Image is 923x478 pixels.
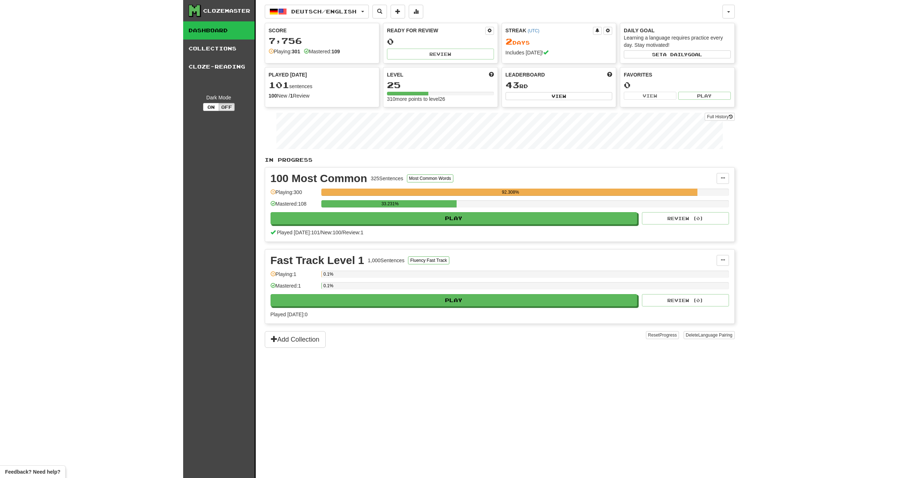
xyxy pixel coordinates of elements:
div: Clozemaster [203,7,250,15]
span: Open feedback widget [5,468,60,475]
div: Dark Mode [189,94,249,101]
button: Seta dailygoal [624,50,731,58]
strong: 301 [292,49,300,54]
button: Add sentence to collection [391,5,405,18]
span: Score more points to level up [489,71,494,78]
span: a daily [663,52,688,57]
a: Full History [705,113,734,121]
button: Add Collection [265,331,326,348]
button: Play [678,92,731,100]
strong: 100 [269,93,277,99]
div: Includes [DATE]! [506,49,613,56]
div: Score [269,27,376,34]
div: New / Review [269,92,376,99]
span: / [320,230,321,235]
button: ResetProgress [646,331,679,339]
span: Played [DATE]: 101 [277,230,320,235]
button: Deutsch/English [265,5,369,18]
button: Review (0) [642,294,729,306]
button: DeleteLanguage Pairing [684,331,735,339]
div: Favorites [624,71,731,78]
button: Review [387,49,494,59]
div: Fast Track Level 1 [271,255,364,266]
div: 0 [624,81,731,90]
div: 92.308% [324,189,697,196]
strong: 109 [331,49,340,54]
a: Cloze-Reading [183,58,255,76]
strong: 1 [290,93,293,99]
button: Off [219,103,235,111]
span: Level [387,71,403,78]
div: 33.231% [324,200,457,207]
div: Playing: [269,48,300,55]
div: rd [506,81,613,90]
span: Played [DATE]: 0 [271,312,308,317]
span: Language Pairing [698,333,732,338]
a: Dashboard [183,21,255,40]
button: On [203,103,219,111]
span: This week in points, UTC [607,71,612,78]
div: Mastered: 108 [271,200,318,212]
button: Review (0) [642,212,729,224]
div: Day s [506,37,613,46]
span: 2 [506,36,512,46]
span: Review: 1 [342,230,363,235]
button: More stats [409,5,423,18]
div: 7,756 [269,36,376,45]
span: Played [DATE] [269,71,307,78]
button: View [624,92,676,100]
div: sentences [269,81,376,90]
div: 310 more points to level 26 [387,95,494,103]
div: 25 [387,81,494,90]
div: Streak [506,27,593,34]
div: Daily Goal [624,27,731,34]
span: Leaderboard [506,71,545,78]
span: New: 100 [321,230,341,235]
div: Playing: 1 [271,271,318,283]
div: 100 Most Common [271,173,367,184]
span: Deutsch / English [291,8,357,15]
button: Search sentences [372,5,387,18]
span: / [341,230,343,235]
button: Fluency Fast Track [408,256,449,264]
div: Mastered: 1 [271,282,318,294]
p: In Progress [265,156,735,164]
a: (UTC) [528,28,539,33]
div: Learning a language requires practice every day. Stay motivated! [624,34,731,49]
div: 1,000 Sentences [368,257,404,264]
div: 0 [387,37,494,46]
span: 101 [269,80,289,90]
button: Most Common Words [407,174,453,182]
div: 325 Sentences [371,175,403,182]
button: Play [271,294,638,306]
div: Mastered: [304,48,340,55]
span: Progress [659,333,677,338]
a: Collections [183,40,255,58]
div: Ready for Review [387,27,485,34]
span: 43 [506,80,519,90]
button: Play [271,212,638,224]
button: View [506,92,613,100]
div: Playing: 300 [271,189,318,201]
